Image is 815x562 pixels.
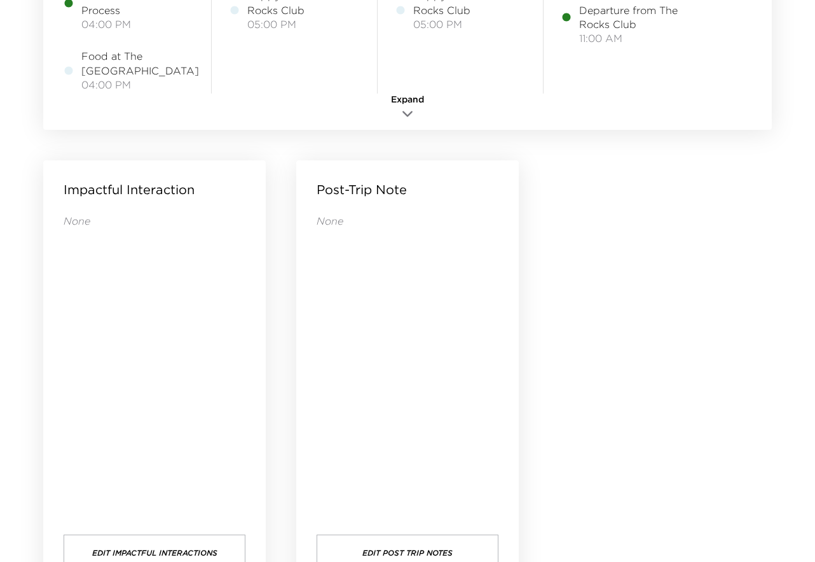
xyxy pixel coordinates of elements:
[64,181,195,199] p: Impactful Interaction
[81,17,193,31] span: 04:00 PM
[317,214,498,228] p: None
[317,181,407,199] p: Post-Trip Note
[81,49,199,78] span: Food at The [GEOGRAPHIC_DATA]
[64,214,245,228] p: None
[413,17,525,31] span: 05:00 PM
[81,78,199,92] span: 04:00 PM
[247,17,359,31] span: 05:00 PM
[376,94,439,123] button: Expand
[579,31,691,45] span: 11:00 AM
[391,94,424,106] span: Expand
